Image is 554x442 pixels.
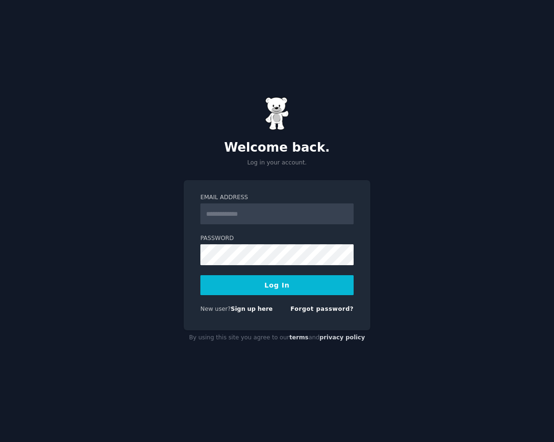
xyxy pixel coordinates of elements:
a: terms [289,334,308,341]
a: privacy policy [319,334,365,341]
div: By using this site you agree to our and [184,330,370,346]
a: Sign up here [231,306,273,312]
label: Email Address [200,193,354,202]
a: Forgot password? [290,306,354,312]
h2: Welcome back. [184,140,370,155]
p: Log in your account. [184,159,370,167]
img: Gummy Bear [265,97,289,130]
span: New user? [200,306,231,312]
button: Log In [200,275,354,295]
label: Password [200,234,354,243]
